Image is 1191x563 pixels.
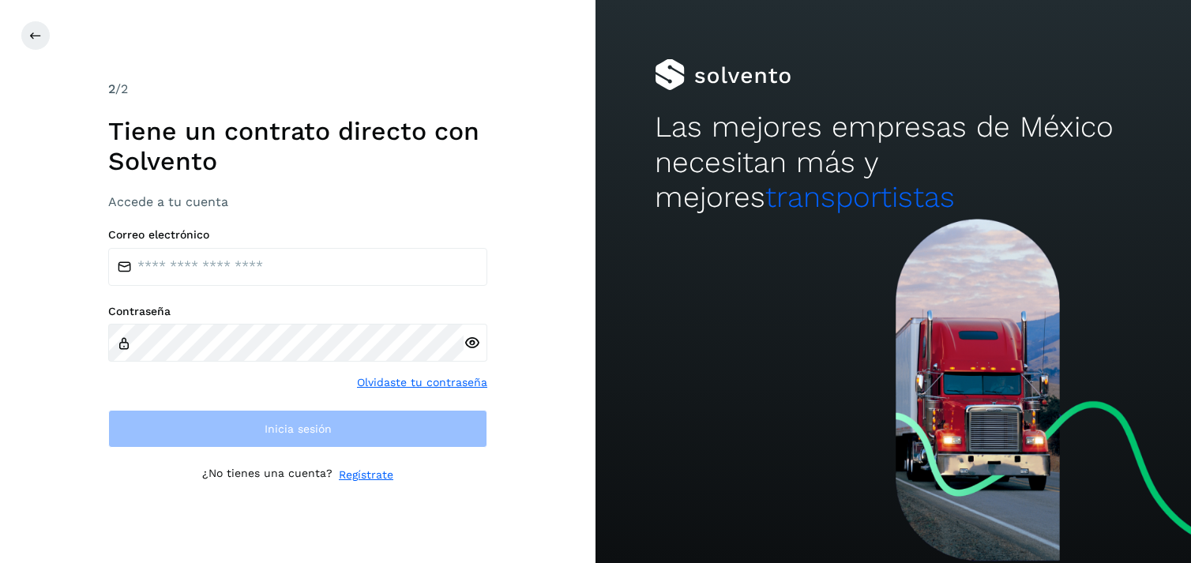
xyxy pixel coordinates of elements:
[655,110,1131,215] h2: Las mejores empresas de México necesitan más y mejores
[765,180,955,214] span: transportistas
[357,374,487,391] a: Olvidaste tu contraseña
[108,81,115,96] span: 2
[108,194,487,209] h3: Accede a tu cuenta
[108,80,487,99] div: /2
[265,423,332,434] span: Inicia sesión
[108,116,487,177] h1: Tiene un contrato directo con Solvento
[339,467,393,483] a: Regístrate
[108,228,487,242] label: Correo electrónico
[108,305,487,318] label: Contraseña
[202,467,333,483] p: ¿No tienes una cuenta?
[108,410,487,448] button: Inicia sesión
